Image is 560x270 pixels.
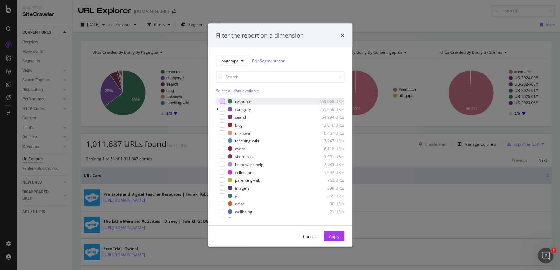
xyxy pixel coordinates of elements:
div: Select all data available [216,88,344,93]
div: wellbeing [235,209,252,214]
div: 54,994 URLs [312,114,344,120]
div: 13,016 URLs [312,122,344,128]
button: pagetype [216,55,249,66]
div: 659,068 URLs [312,98,344,104]
div: blog [235,122,243,128]
div: 2,983 URLs [312,161,344,167]
div: resource [235,98,251,104]
button: Cancel [298,231,321,241]
div: 365 URLs [312,193,344,198]
div: 30 URLs [312,201,344,206]
div: times [341,31,344,40]
button: Apply [324,231,344,241]
div: shortlinks [235,154,253,159]
div: Cancel [303,233,316,239]
div: Filter the report on a dimension [216,31,304,40]
div: 398 URLs [312,185,344,191]
div: search [235,114,247,120]
div: teaching-wiki [235,138,259,143]
div: category [235,106,251,112]
div: collection [235,169,252,175]
div: 1,637 URLs [312,169,344,175]
div: 10,467 URLs [312,130,344,135]
div: go [235,193,239,198]
input: Search [216,71,344,83]
div: event [235,146,245,151]
div: ai [235,217,238,222]
span: 1 [551,248,556,253]
div: 21 URLs [312,209,344,214]
div: 762 URLs [312,177,344,183]
div: error [235,201,244,206]
div: 19 URLs [312,217,344,222]
span: pagetype [221,58,239,63]
div: 3,651 URLs [312,154,344,159]
div: 7,247 URLs [312,138,344,143]
iframe: Intercom live chat [538,248,553,263]
div: Apply [329,233,339,239]
div: parenting-wiki [235,177,261,183]
div: homework-help [235,161,263,167]
div: imagine [235,185,250,191]
div: 251,656 URLs [312,106,344,112]
div: unknown [235,130,251,135]
div: 6,118 URLs [312,146,344,151]
a: Edit Segmentation [252,57,285,64]
div: modal [208,23,352,247]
